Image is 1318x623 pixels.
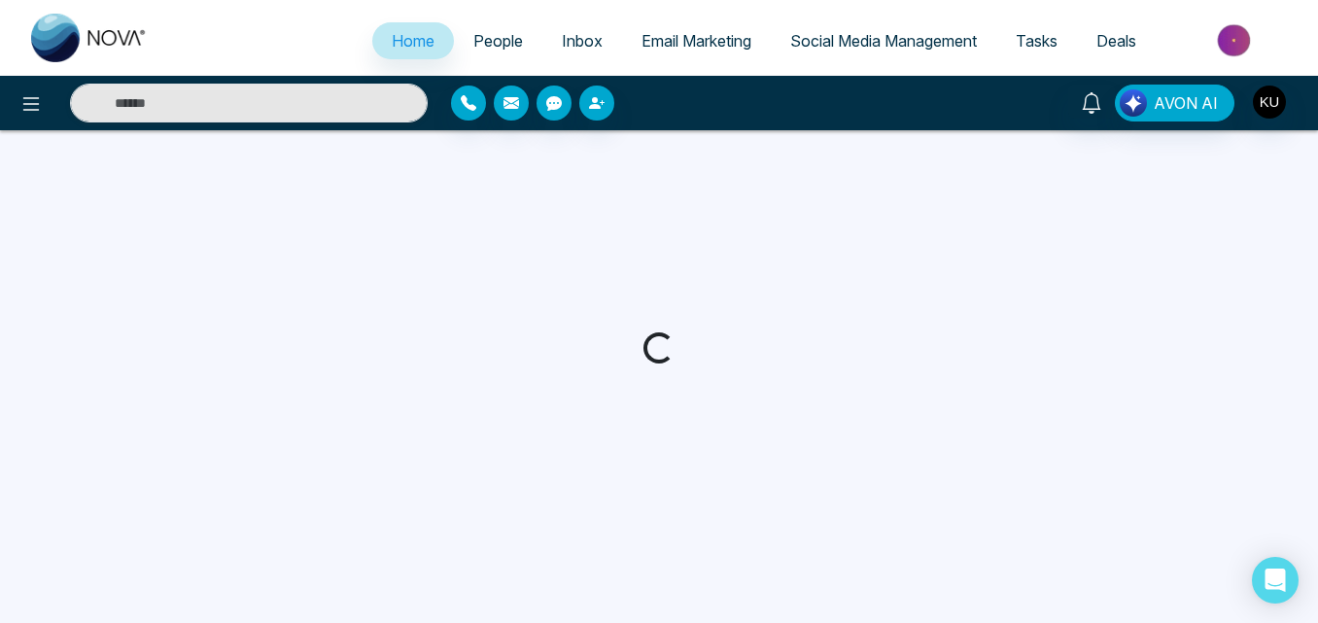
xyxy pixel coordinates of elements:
[1154,91,1218,115] span: AVON AI
[790,31,977,51] span: Social Media Management
[542,22,622,59] a: Inbox
[454,22,542,59] a: People
[1115,85,1234,121] button: AVON AI
[642,31,751,51] span: Email Marketing
[1016,31,1058,51] span: Tasks
[1253,86,1286,119] img: User Avatar
[1096,31,1136,51] span: Deals
[31,14,148,62] img: Nova CRM Logo
[473,31,523,51] span: People
[1165,18,1306,62] img: Market-place.gif
[1252,557,1299,604] div: Open Intercom Messenger
[562,31,603,51] span: Inbox
[771,22,996,59] a: Social Media Management
[996,22,1077,59] a: Tasks
[1120,89,1147,117] img: Lead Flow
[1077,22,1156,59] a: Deals
[392,31,434,51] span: Home
[622,22,771,59] a: Email Marketing
[372,22,454,59] a: Home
